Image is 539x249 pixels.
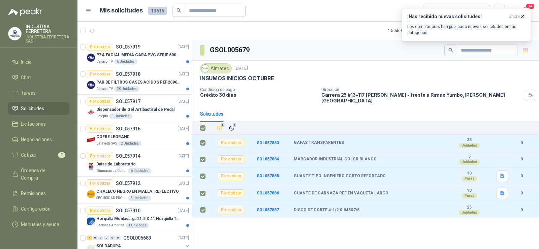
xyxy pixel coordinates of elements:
a: Cotizar7 [8,149,69,161]
span: 13615 [148,7,167,15]
span: Órdenes de Compra [21,167,63,182]
span: search [177,8,181,13]
img: Company Logo [87,108,95,116]
img: Company Logo [87,81,95,89]
p: SOL057917 [116,99,140,104]
span: Tareas [21,89,36,97]
span: 14 [526,3,535,9]
b: 0 [512,156,531,162]
p: [DATE] [178,153,189,159]
p: Patojito [96,114,108,119]
b: DISCO DE CORTE 4-1/2 X.045X7/8 [294,208,359,213]
div: 20 Unidades [114,86,139,92]
span: 7 [58,152,65,158]
img: Company Logo [87,163,95,171]
div: 0 [110,236,115,240]
div: Unidades [459,159,480,165]
button: Añadir [215,123,224,133]
div: Por cotizar [87,43,113,51]
span: Inicio [21,58,32,66]
a: Órdenes de Compra [8,164,69,184]
p: Cartones America [96,223,124,228]
img: Company Logo [87,190,95,198]
p: Dirección [321,87,522,92]
p: [DATE] [178,71,189,77]
a: Por cotizarSOL057917[DATE] Company LogoDispensador de Gel Antibactirial de PedalPatojito1 Unidades [77,95,192,122]
b: MARCADOR INDUSTRIAL COLOR BLANCO [294,157,377,162]
a: Solicitudes [8,102,69,115]
p: Caracol TV [96,59,113,64]
div: 2 Unidades [118,141,141,146]
div: 0 [93,236,98,240]
p: Caracol TV [96,86,113,92]
h3: GSOL005679 [210,45,251,55]
div: 1 - 50 de 8371 [388,25,432,36]
button: ¡Has recibido nuevas solicitudes!ahora Los compradores han publicado nuevas solicitudes en tus ca... [402,8,531,41]
p: SOL057912 [116,181,140,186]
p: [DATE] [178,235,189,241]
p: SOL057910 [116,208,140,213]
h3: ¡Has recibido nuevas solicitudes! [407,14,506,20]
p: INSUMOS INICIOS OCTUBRE [200,75,274,82]
div: 6 Unidades [128,168,151,174]
p: CHALECO NEGRO EN MALLA, REFLECTIVO [96,188,179,195]
a: Configuración [8,203,69,215]
span: Remisiones [21,190,46,197]
span: 5 [232,122,237,128]
div: Por cotizar [87,125,113,133]
span: Configuración [21,205,51,213]
a: Licitaciones [8,118,69,130]
p: SEGURIDAD PROVISER LTDA [96,195,127,201]
p: Crédito 30 días [200,92,316,98]
p: Carrera 25 #13-117 [PERSON_NAME] - frente a Rimax Yumbo , [PERSON_NAME][GEOGRAPHIC_DATA] [321,92,522,103]
a: Chat [8,71,69,84]
a: Por cotizarSOL057914[DATE] Company LogoBatas de LaboratorioGimnasio La Colina6 Unidades [77,149,192,177]
span: search [448,48,453,53]
p: Lafayette SAS [96,141,117,146]
span: Negociaciones [21,136,52,143]
p: SOL057916 [116,126,140,131]
p: SOL057919 [116,44,140,49]
div: Unidades [459,143,480,148]
div: 7 [87,236,92,240]
p: Dispensador de Gel Antibactirial de Pedal [96,106,175,113]
a: Manuales y ayuda [8,218,69,231]
a: Por cotizarSOL057918[DATE] Company LogoPAR DE FILTROS GASES ACIDOS REF.2096 3MCaracol TV20 Unidades [77,67,192,95]
p: COFRE LEGRAND [96,134,129,140]
a: Tareas [8,87,69,99]
p: [DATE] [234,65,248,72]
a: Por cotizarSOL057919[DATE] Company LogoPZA FACIAL MEDIA CARA PVC SERIE 6000 3MCaracol TV6 Unidades [77,40,192,67]
div: Por cotizar [218,206,244,214]
p: Horquilla Montacarga 21.5 X 4": Horquilla Telescopica Overall size 2108 x 660 x 324mm [96,216,180,222]
div: Por cotizar [87,97,113,105]
img: Company Logo [87,54,95,62]
a: SOL057886 [257,191,279,195]
b: SOL057887 [257,208,279,212]
b: 0 [512,140,531,146]
div: 0 [98,236,103,240]
span: ahora [509,14,520,20]
p: Condición de pago [200,87,316,92]
span: Cotizar [21,151,36,159]
b: 5 [446,154,493,159]
div: Solicitudes [200,110,223,118]
img: Company Logo [8,27,21,40]
a: Inicio [8,56,69,68]
h1: Mis solicitudes [100,6,143,15]
p: Los compradores han publicado nuevas solicitudes en tus categorías. [407,24,525,36]
p: [DATE] [178,44,189,50]
b: 0 [512,173,531,179]
a: SOL057885 [257,174,279,178]
div: Por cotizar [218,139,244,147]
img: Logo peakr [8,8,42,16]
a: SOL057884 [257,157,279,161]
div: Por cotizar [87,152,113,160]
b: SOL057883 [257,141,279,145]
b: 10 [446,171,493,176]
b: 0 [512,207,531,213]
div: Todas [427,7,441,14]
b: GUANTE TIPO INGENIERO CORTO REFORZADO [294,174,386,179]
p: [DATE] [178,208,189,214]
div: Unidades [459,210,480,215]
